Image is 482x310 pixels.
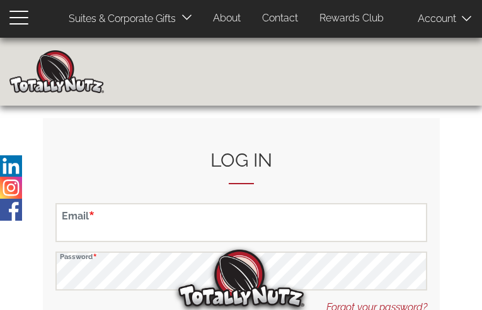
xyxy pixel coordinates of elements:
[55,150,427,184] h2: Log in
[204,6,250,31] a: About
[55,203,427,242] input: Enter your email address.
[253,6,307,31] a: Contact
[310,6,393,31] a: Rewards Club
[178,250,304,307] img: Totally Nutz Logo
[9,50,104,93] img: Home
[59,7,180,31] a: Suites & Corporate Gifts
